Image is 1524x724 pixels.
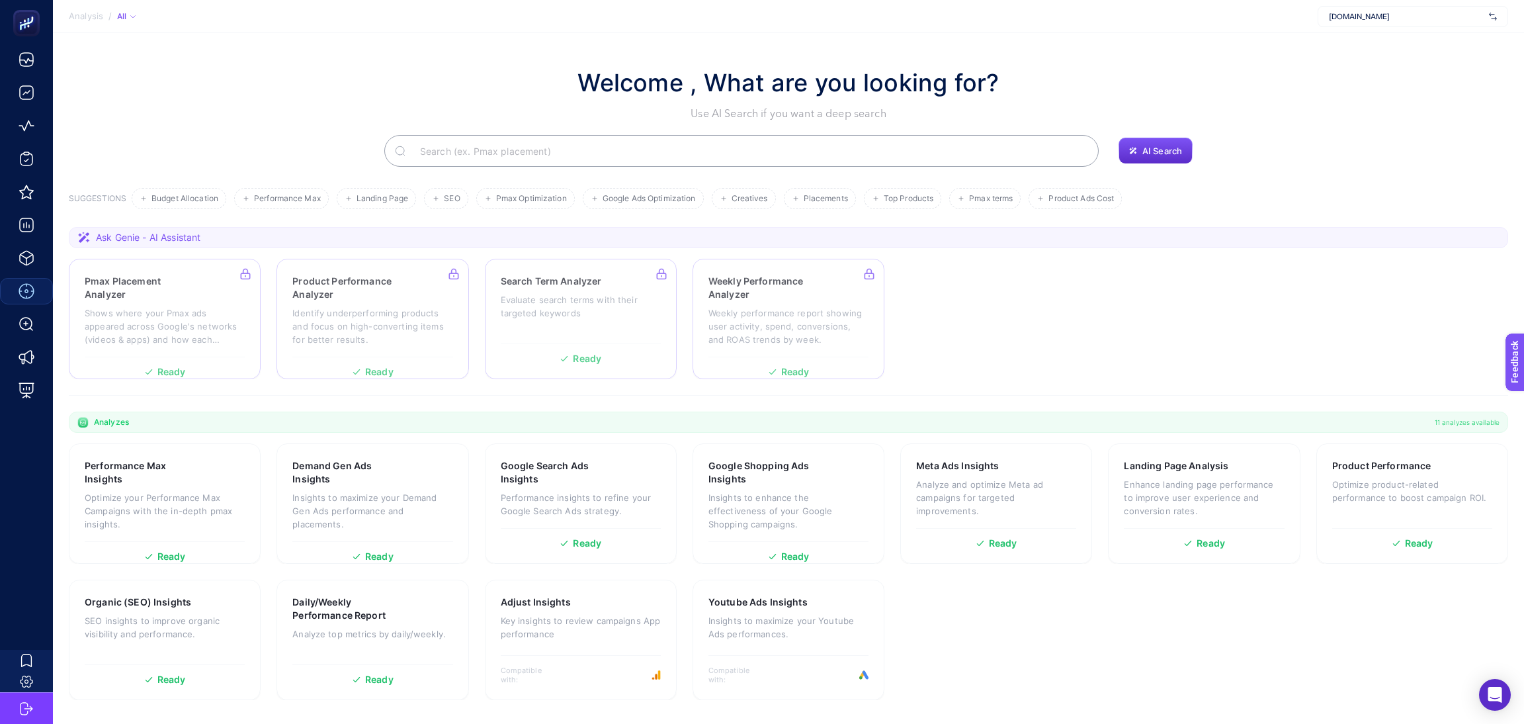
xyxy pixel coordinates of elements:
span: Ready [989,539,1017,548]
div: All [117,11,136,22]
a: Meta Ads InsightsAnalyze and optimize Meta ad campaigns for targeted improvements.Ready [900,443,1092,564]
p: Analyze and optimize Meta ad campaigns for targeted improvements. [916,478,1076,518]
span: Placements [804,194,848,204]
button: AI Search [1119,138,1193,164]
span: Budget Allocation [151,194,218,204]
h3: Landing Page Analysis [1124,459,1228,473]
a: Daily/Weekly Performance ReportAnalyze top metrics by daily/weekly.Ready [276,580,468,700]
span: Ready [157,552,186,561]
h3: Youtube Ads Insights [708,596,808,609]
a: Pmax Placement AnalyzerShows where your Pmax ads appeared across Google's networks (videos & apps... [69,259,261,379]
p: Optimize your Performance Max Campaigns with the in-depth pmax insights. [85,491,245,531]
p: Optimize product-related performance to boost campaign ROI. [1332,478,1492,504]
span: Ready [157,675,186,684]
span: Creatives [732,194,768,204]
h3: Demand Gen Ads Insights [292,459,410,486]
span: Ready [365,552,394,561]
span: Performance Max [254,194,321,204]
a: Landing Page AnalysisEnhance landing page performance to improve user experience and conversion r... [1108,443,1300,564]
p: Key insights to review campaigns App performance [501,614,661,641]
h3: Meta Ads Insights [916,459,999,473]
span: Landing Page [357,194,408,204]
p: Use AI Search if you want a deep search [577,106,999,122]
input: Search [409,132,1088,169]
span: Analysis [69,11,103,22]
a: Demand Gen Ads InsightsInsights to maximize your Demand Gen Ads performance and placements.Ready [276,443,468,564]
a: Adjust InsightsKey insights to review campaigns App performanceCompatible with: [485,580,677,700]
h3: Google Search Ads Insights [501,459,619,486]
a: Organic (SEO) InsightsSEO insights to improve organic visibility and performance.Ready [69,580,261,700]
span: [DOMAIN_NAME] [1329,11,1484,22]
span: Ready [1197,539,1225,548]
a: Weekly Performance AnalyzerWeekly performance report showing user activity, spend, conversions, a... [693,259,884,379]
img: svg%3e [1489,10,1497,23]
h3: Daily/Weekly Performance Report [292,596,413,622]
p: Performance insights to refine your Google Search Ads strategy. [501,491,661,518]
a: Product PerformanceOptimize product-related performance to boost campaign ROI.Ready [1316,443,1508,564]
span: 11 analyzes available [1435,417,1500,428]
span: Google Ads Optimization [603,194,696,204]
h3: SUGGESTIONS [69,193,126,209]
h1: Welcome , What are you looking for? [577,65,999,101]
h3: Organic (SEO) Insights [85,596,191,609]
span: Ready [365,675,394,684]
span: Analyzes [94,417,129,428]
p: SEO insights to improve organic visibility and performance. [85,614,245,641]
span: Ready [781,552,810,561]
a: Performance Max InsightsOptimize your Performance Max Campaigns with the in-depth pmax insights.R... [69,443,261,564]
a: Product Performance AnalyzerIdentify underperforming products and focus on high-converting items ... [276,259,468,379]
p: Insights to maximize your Youtube Ads performances. [708,614,868,641]
span: AI Search [1142,146,1182,156]
a: Google Shopping Ads InsightsInsights to enhance the effectiveness of your Google Shopping campaig... [693,443,884,564]
p: Analyze top metrics by daily/weekly. [292,627,452,641]
h3: Performance Max Insights [85,459,203,486]
div: Open Intercom Messenger [1479,679,1511,711]
span: Product Ads Cost [1048,194,1114,204]
span: Ready [573,539,601,548]
span: Ready [1405,539,1433,548]
span: Ask Genie - AI Assistant [96,231,200,244]
a: Search Term AnalyzerEvaluate search terms with their targeted keywordsReady [485,259,677,379]
span: Pmax terms [969,194,1013,204]
p: Insights to enhance the effectiveness of your Google Shopping campaigns. [708,491,868,531]
p: Enhance landing page performance to improve user experience and conversion rates. [1124,478,1284,518]
span: Compatible with: [501,666,560,684]
span: Pmax Optimization [496,194,567,204]
span: / [108,11,112,21]
a: Google Search Ads InsightsPerformance insights to refine your Google Search Ads strategy.Ready [485,443,677,564]
span: Top Products [884,194,933,204]
a: Youtube Ads InsightsInsights to maximize your Youtube Ads performances.Compatible with: [693,580,884,700]
h3: Product Performance [1332,459,1431,473]
span: Feedback [8,4,50,15]
p: Insights to maximize your Demand Gen Ads performance and placements. [292,491,452,531]
h3: Adjust Insights [501,596,571,609]
span: Compatible with: [708,666,768,684]
h3: Google Shopping Ads Insights [708,459,828,486]
span: SEO [444,194,460,204]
